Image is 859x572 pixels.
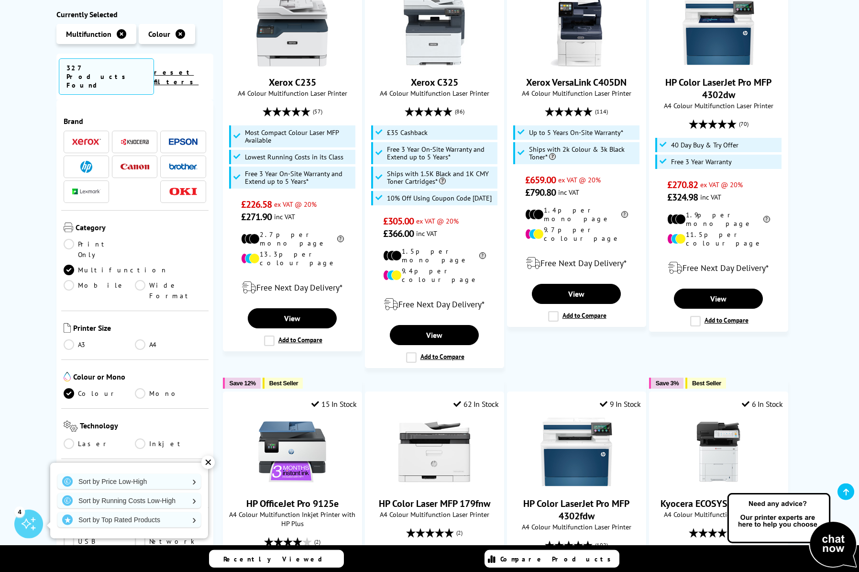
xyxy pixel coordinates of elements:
a: View [390,325,479,345]
a: OKI [169,186,198,198]
span: £35 Cashback [387,129,428,136]
li: 1.5p per mono page [383,247,486,264]
span: A4 Colour Multifunction Laser Printer [228,89,357,98]
label: Add to Compare [548,311,606,322]
a: Multifunction [64,265,168,275]
button: Best Seller [685,378,726,389]
span: £305.00 [383,215,414,227]
div: 15 In Stock [311,399,356,409]
a: Epson [169,136,198,148]
span: inc VAT [558,188,579,197]
div: modal_delivery [654,255,783,281]
span: Lowest Running Costs in its Class [245,153,343,161]
a: HP Color LaserJet Pro MFP 4302fdw [540,480,612,490]
a: Xerox C325 [411,76,458,89]
img: Brother [169,163,198,170]
li: 1.9p per mono page [667,211,770,228]
a: Lexmark [72,186,101,198]
img: Lexmark [72,189,101,195]
img: HP [80,161,92,173]
span: 10% Off Using Coupon Code [DATE] [387,194,492,202]
span: inc VAT [274,212,295,221]
a: HP Color Laser MFP 179fnw [379,497,490,510]
span: £659.00 [525,174,556,186]
a: Sort by Top Rated Products [57,512,201,527]
div: 6 In Stock [742,399,783,409]
a: Xerox C235 [269,76,316,89]
img: HP Color Laser MFP 179fnw [398,416,470,488]
a: Recently Viewed [209,550,344,568]
img: Printer Size [64,323,71,333]
span: £790.80 [525,186,556,199]
div: 62 In Stock [453,399,498,409]
a: Print Only [64,239,135,260]
div: modal_delivery [512,250,641,277]
span: A4 Colour Multifunction Laser Printer [512,89,641,98]
span: (86) [455,102,464,121]
div: Currently Selected [56,10,213,19]
a: HP OfficeJet Pro 9125e [246,497,339,510]
span: Technology [80,421,206,434]
li: 9.7p per colour page [525,225,628,243]
a: Xerox C235 [256,59,328,68]
a: Inkjet [135,438,206,449]
span: ex VAT @ 20% [700,180,743,189]
span: (114) [595,102,608,121]
span: Free 3 Year On-Site Warranty and Extend up to 5 Years* [245,170,353,185]
a: HP OfficeJet Pro 9125e [256,480,328,490]
button: Save 12% [223,378,261,389]
span: Multifunction [66,29,111,39]
label: Add to Compare [406,352,464,363]
span: £226.58 [241,198,272,211]
a: Compare Products [485,550,619,568]
span: Most Compact Colour Laser MFP Available [245,129,353,144]
a: Mono [135,388,206,399]
span: Free 3 Year Warranty [671,158,732,166]
span: Colour or Mono [73,372,206,383]
img: OKI [169,188,198,196]
img: Technology [64,421,77,432]
img: Kyocera [121,138,149,146]
span: Brand [64,116,206,126]
a: View [532,284,621,304]
li: 9.4p per colour page [383,267,486,284]
div: ✕ [201,456,215,469]
span: 40 Day Buy & Try Offer [671,141,738,149]
span: A4 Colour Multifunction Laser Printer [512,522,641,531]
div: modal_delivery [228,274,357,301]
span: Ships with 2k Colour & 3k Black Toner* [529,146,637,161]
a: Xerox [72,136,101,148]
span: Colour [148,29,170,39]
span: 327 Products Found [59,58,154,95]
a: Brother [169,161,198,173]
a: HP Color LaserJet Pro MFP 4302fdw [523,497,629,522]
a: HP Color LaserJet Pro MFP 4302dw [665,76,771,101]
span: Save 12% [230,380,256,387]
span: inc VAT [700,192,721,202]
span: (102) [595,536,608,554]
label: Add to Compare [690,316,749,326]
span: ex VAT @ 20% [558,175,601,184]
span: £366.00 [383,227,414,240]
a: Colour [64,388,135,399]
span: Best Seller [692,380,721,387]
button: Save 3% [649,378,683,389]
a: A3 [64,339,135,350]
a: HP [72,161,101,173]
a: Laser [64,438,135,449]
li: 1.4p per mono page [525,206,628,223]
div: 9 In Stock [600,399,641,409]
a: View [248,308,337,328]
a: HP Color LaserJet Pro MFP 4302dw [683,59,754,68]
span: Up to 5 Years On-Site Warranty* [529,129,623,136]
span: (2) [456,524,463,542]
a: Canon [121,161,149,173]
a: HP Color Laser MFP 179fnw [398,480,470,490]
a: Mobile [64,280,135,301]
img: HP OfficeJet Pro 9125e [256,416,328,488]
span: A4 Colour Multifunction Laser Printer [370,510,499,519]
li: 13.3p per colour page [241,250,344,267]
span: Recently Viewed [223,555,332,563]
span: A4 Colour Multifunction Laser Printer [654,510,783,519]
span: £271.90 [241,211,272,223]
